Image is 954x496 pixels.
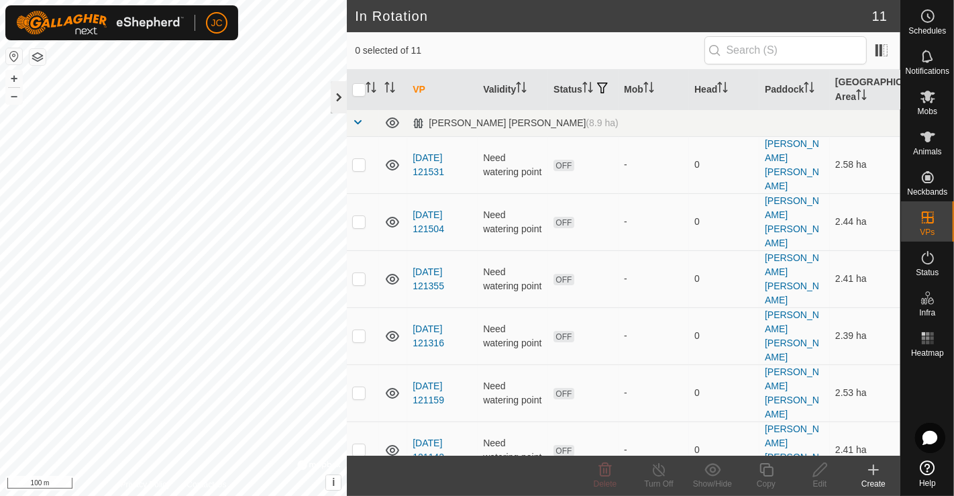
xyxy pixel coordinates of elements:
a: Contact Us [187,479,226,491]
a: [DATE] 121504 [413,209,444,234]
span: Mobs [918,107,937,115]
td: Need watering point [478,193,548,250]
div: Turn Off [632,478,686,490]
th: [GEOGRAPHIC_DATA] Area [830,70,900,110]
a: [DATE] 121531 [413,152,444,177]
div: - [624,386,684,400]
span: 11 [872,6,887,26]
td: 0 [689,193,759,250]
div: [PERSON_NAME] [PERSON_NAME] [413,117,618,129]
div: Show/Hide [686,478,739,490]
a: [DATE] 121142 [413,438,444,462]
p-sorticon: Activate to sort [717,84,728,95]
th: VP [407,70,478,110]
th: Mob [619,70,689,110]
button: Reset Map [6,48,22,64]
span: Delete [594,479,617,489]
td: 2.41 ha [830,421,900,479]
div: Edit [793,478,847,490]
span: Help [919,479,936,487]
p-sorticon: Activate to sort [804,84,814,95]
span: VPs [920,228,935,236]
p-sorticon: Activate to sort [856,91,867,102]
p-sorticon: Activate to sort [643,84,654,95]
td: Need watering point [478,421,548,479]
span: OFF [553,445,574,456]
span: OFF [553,160,574,171]
a: Help [901,455,954,493]
td: 2.53 ha [830,364,900,421]
td: 0 [689,250,759,307]
span: Notifications [906,67,949,75]
button: Map Layers [30,49,46,65]
span: OFF [553,388,574,399]
th: Paddock [759,70,830,110]
td: 0 [689,364,759,421]
a: [PERSON_NAME] [PERSON_NAME] [765,138,819,191]
a: [DATE] 121355 [413,266,444,291]
p-sorticon: Activate to sort [516,84,527,95]
div: - [624,215,684,229]
span: Status [916,268,939,277]
a: [DATE] 121159 [413,381,444,405]
a: [PERSON_NAME] [PERSON_NAME] [765,195,819,248]
span: OFF [553,331,574,342]
a: [PERSON_NAME] [PERSON_NAME] [765,252,819,305]
th: Status [548,70,619,110]
a: [PERSON_NAME] [PERSON_NAME] [765,366,819,419]
h2: In Rotation [355,8,872,24]
td: Need watering point [478,307,548,364]
div: - [624,158,684,172]
th: Head [689,70,759,110]
div: Create [847,478,900,490]
a: [DATE] 121316 [413,324,444,348]
span: 0 selected of 11 [355,44,704,58]
td: 0 [689,307,759,364]
span: Animals [913,148,942,156]
span: OFF [553,274,574,285]
td: 0 [689,421,759,479]
span: OFF [553,217,574,228]
p-sorticon: Activate to sort [582,84,593,95]
td: Need watering point [478,364,548,421]
p-sorticon: Activate to sort [384,84,395,95]
div: Copy [739,478,793,490]
span: i [332,477,335,488]
td: 0 [689,136,759,193]
span: (8.9 ha) [586,117,618,128]
th: Validity [478,70,548,110]
td: 2.44 ha [830,193,900,250]
p-sorticon: Activate to sort [366,84,376,95]
span: Schedules [908,27,946,35]
button: i [326,475,341,490]
a: Privacy Policy [121,479,171,491]
td: 2.41 ha [830,250,900,307]
span: Neckbands [907,188,947,196]
span: Infra [919,309,935,317]
span: JC [211,16,222,30]
a: [PERSON_NAME] [PERSON_NAME] [765,424,819,477]
div: - [624,443,684,457]
a: [PERSON_NAME] [PERSON_NAME] [765,309,819,362]
span: Heatmap [911,349,944,357]
div: - [624,272,684,286]
td: 2.58 ha [830,136,900,193]
div: - [624,329,684,343]
button: + [6,70,22,87]
input: Search (S) [704,36,867,64]
td: Need watering point [478,250,548,307]
img: Gallagher Logo [16,11,184,35]
td: Need watering point [478,136,548,193]
button: – [6,88,22,104]
td: 2.39 ha [830,307,900,364]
